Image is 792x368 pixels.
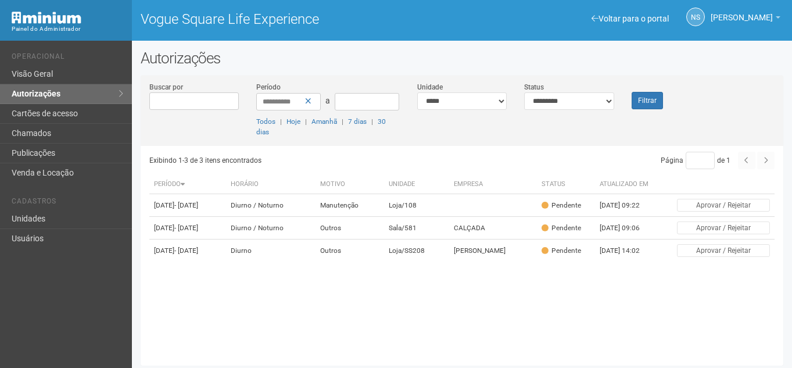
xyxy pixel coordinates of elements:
td: [DATE] [149,240,226,262]
button: Aprovar / Rejeitar [677,221,770,234]
span: | [342,117,343,126]
td: Sala/581 [384,217,449,240]
td: Diurno / Noturno [226,194,316,217]
button: Aprovar / Rejeitar [677,244,770,257]
td: Diurno / Noturno [226,217,316,240]
div: Exibindo 1-3 de 3 itens encontrados [149,152,458,169]
td: [DATE] 09:22 [595,194,659,217]
td: [DATE] 14:02 [595,240,659,262]
div: Painel do Administrador [12,24,123,34]
td: Outros [316,240,384,262]
td: [DATE] [149,194,226,217]
td: [DATE] 09:06 [595,217,659,240]
label: Status [524,82,544,92]
th: Empresa [449,175,537,194]
td: Diurno [226,240,316,262]
th: Status [537,175,595,194]
span: - [DATE] [174,224,198,232]
td: CALÇADA [449,217,537,240]
a: [PERSON_NAME] [711,15,780,24]
a: 7 dias [348,117,367,126]
span: - [DATE] [174,201,198,209]
th: Período [149,175,226,194]
a: Voltar para o portal [592,14,669,23]
span: | [280,117,282,126]
span: a [325,96,330,105]
a: Todos [256,117,275,126]
div: Pendente [542,246,581,256]
li: Cadastros [12,197,123,209]
div: Pendente [542,223,581,233]
a: NS [686,8,705,26]
a: Hoje [286,117,300,126]
h1: Vogue Square Life Experience [141,12,453,27]
td: Manutenção [316,194,384,217]
img: Minium [12,12,81,24]
label: Unidade [417,82,443,92]
td: [PERSON_NAME] [449,240,537,262]
label: Período [256,82,281,92]
td: Outros [316,217,384,240]
div: Pendente [542,201,581,210]
label: Buscar por [149,82,183,92]
li: Operacional [12,52,123,65]
td: [DATE] [149,217,226,240]
th: Horário [226,175,316,194]
h2: Autorizações [141,49,783,67]
td: Loja/108 [384,194,449,217]
span: | [305,117,307,126]
th: Unidade [384,175,449,194]
th: Atualizado em [595,175,659,194]
button: Filtrar [632,92,663,109]
span: - [DATE] [174,246,198,255]
span: Página de 1 [661,156,730,165]
td: Loja/SS208 [384,240,449,262]
span: | [371,117,373,126]
a: Amanhã [311,117,337,126]
span: Nicolle Silva [711,2,773,22]
button: Aprovar / Rejeitar [677,199,770,212]
th: Motivo [316,175,384,194]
